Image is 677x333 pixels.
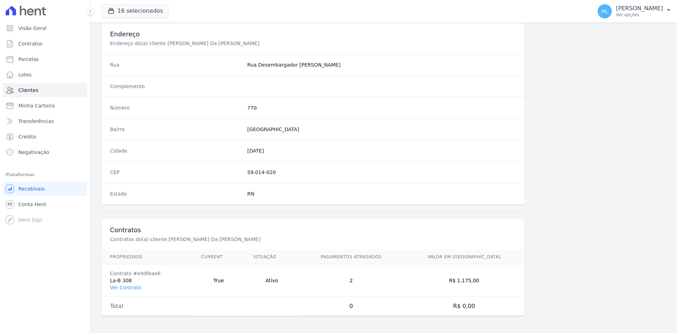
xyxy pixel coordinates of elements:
[102,264,193,297] td: La-B 308
[18,149,49,156] span: Negativação
[3,52,87,66] a: Parcelas
[18,56,39,63] span: Parcelas
[3,83,87,97] a: Clientes
[110,104,242,111] dt: Número
[110,83,242,90] dt: Complemento
[299,264,404,297] td: 2
[403,297,525,316] td: R$ 0,00
[193,250,245,264] th: Current
[403,250,525,264] th: Valor em [GEOGRAPHIC_DATA]
[601,9,608,14] span: ML
[3,21,87,35] a: Visão Geral
[592,1,677,21] button: ML [PERSON_NAME] Ver opções
[18,201,46,208] span: Conta Hent
[18,133,36,140] span: Crédito
[299,250,404,264] th: Pagamentos Atrasados
[616,12,663,18] p: Ver opções
[3,145,87,159] a: Negativação
[3,197,87,211] a: Conta Hent
[247,169,516,176] dd: 59.014-020
[3,182,87,196] a: Recebíveis
[3,99,87,113] a: Minha Carteira
[110,40,347,47] p: Endereço do(a) cliente [PERSON_NAME] Da [PERSON_NAME]
[3,130,87,144] a: Crédito
[193,264,245,297] td: True
[110,226,516,234] h3: Contratos
[247,104,516,111] dd: 770
[18,118,54,125] span: Transferências
[247,190,516,197] dd: RN
[3,68,87,82] a: Lotes
[299,297,404,316] td: 0
[110,285,141,290] a: Ver Contrato
[3,37,87,51] a: Contratos
[102,250,193,264] th: Propriedade
[110,169,242,176] dt: CEP
[18,40,42,47] span: Contratos
[247,147,516,154] dd: [DATE]
[110,126,242,133] dt: Bairro
[102,4,169,18] button: 16 selecionados
[6,171,84,179] div: Plataformas
[110,147,242,154] dt: Cidade
[18,25,47,32] span: Visão Geral
[18,71,32,78] span: Lotes
[102,297,193,316] td: Total
[110,61,242,68] dt: Rua
[403,264,525,297] td: R$ 1.175,00
[245,250,299,264] th: Situação
[245,264,299,297] td: Ativo
[616,5,663,12] p: [PERSON_NAME]
[3,114,87,128] a: Transferências
[110,270,184,277] div: Contrato #e9dfeae6
[110,190,242,197] dt: Estado
[18,185,45,192] span: Recebíveis
[247,126,516,133] dd: [GEOGRAPHIC_DATA]
[18,102,55,109] span: Minha Carteira
[110,236,347,243] p: Contratos do(a) cliente [PERSON_NAME] Da [PERSON_NAME]
[247,61,516,68] dd: Rua Desembargador [PERSON_NAME]
[110,30,516,38] h3: Endereço
[18,87,38,94] span: Clientes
